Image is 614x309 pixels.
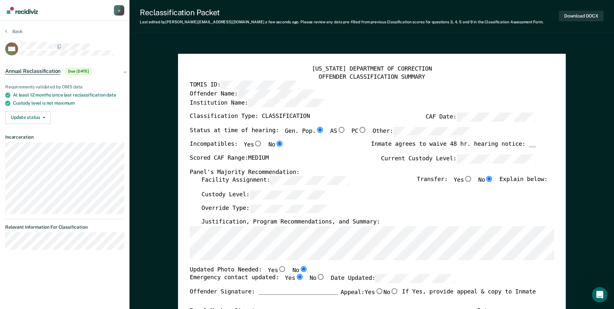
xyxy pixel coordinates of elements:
span: a few seconds ago [265,20,298,24]
button: Back [5,29,23,34]
label: Yes [244,141,262,149]
label: Current Custody Level: [381,154,536,163]
input: Custody Level: [250,190,329,199]
button: Update status [5,111,51,124]
div: Transfer: Explain below: [417,176,548,190]
label: Yes [268,266,286,274]
div: n [114,5,124,16]
label: Yes [364,288,383,297]
span: Due [DATE] [66,68,91,74]
label: Yes [285,274,304,283]
input: Override Type: [250,204,329,213]
label: Appeal: [340,288,399,302]
label: No [292,266,307,274]
label: Other: [373,127,473,136]
input: No [299,266,307,272]
span: maximum [54,100,75,106]
input: No [275,141,284,147]
div: Panel's Majority Recommendation: [190,168,536,176]
div: Emergency contact updated: [190,274,455,289]
label: Facility Assignment: [201,176,349,185]
span: Annual Reclassification [5,68,61,74]
input: Institution Name: [248,98,327,107]
input: Yes [278,266,286,272]
div: Updated Photo Needed: [190,266,308,274]
label: Offender Name: [190,90,317,98]
label: Custody Level: [201,190,329,199]
div: OFFENDER CLASSIFICATION SUMMARY [190,73,554,81]
dt: Incarceration [5,134,124,140]
label: Classification Type: CLASSIFICATION [190,113,310,121]
img: Recidiviz [7,7,38,14]
input: Gen. Pop. [316,127,324,133]
label: Date Updated: [331,274,455,283]
input: Yes [254,141,262,147]
input: CAF Date: [456,113,536,121]
div: Offender Signature: _______________________ If Yes, provide appeal & copy to Inmate [190,288,536,307]
input: No [485,176,494,182]
iframe: Intercom live chat [592,287,608,303]
input: Other: [393,127,473,136]
label: CAF Date: [426,113,536,121]
dt: Relevant Information For Classification [5,224,124,230]
label: Institution Name: [190,98,327,107]
label: No [268,141,284,149]
div: Requirements validated by OMS data [5,84,124,90]
label: Yes [453,176,472,185]
div: At least 12 months since last reclassification [13,92,124,98]
div: Status at time of hearing: [190,127,473,141]
div: Custody level is not [13,100,124,106]
input: AS [337,127,345,133]
span: date [106,92,116,97]
label: Override Type: [201,204,329,213]
label: AS [330,127,345,136]
div: Reclassification Packet [140,8,543,17]
label: Scored CAF Range: MEDIUM [190,154,269,163]
input: TOMIS ID: [220,81,300,90]
input: Current Custody Level: [456,154,536,163]
input: Offender Name: [238,90,317,98]
label: TOMIS ID: [190,81,300,90]
input: PC [358,127,367,133]
input: Yes [295,274,304,280]
button: Profile dropdown button [114,5,124,16]
input: Facility Assignment: [270,176,349,185]
label: PC [351,127,366,136]
label: Gen. Pop. [285,127,324,136]
label: No [309,274,325,283]
input: Yes [375,288,383,294]
div: Incompatibles: [190,141,284,154]
label: Justification, Program Recommendations, and Summary: [201,219,380,226]
input: Yes [464,176,472,182]
div: Inmate agrees to waive 48 hr. hearing notice: __ [371,141,536,154]
input: No [390,288,398,294]
label: No [478,176,493,185]
button: Download DOCX [559,11,604,21]
input: No [316,274,325,280]
div: Last edited by [PERSON_NAME][EMAIL_ADDRESS][DOMAIN_NAME] . Please review any data pre-filled from... [140,20,543,24]
input: Date Updated: [375,274,455,283]
div: [US_STATE] DEPARTMENT OF CORRECTION [190,65,554,73]
label: No [383,288,398,297]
